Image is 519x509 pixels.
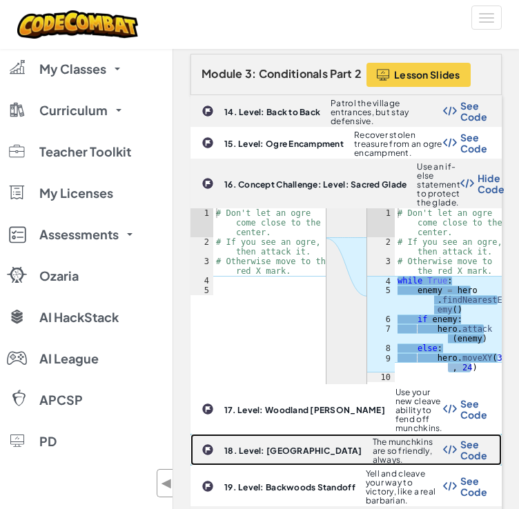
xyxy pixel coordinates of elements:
div: 9 [367,353,395,372]
span: See Code [460,398,487,420]
span: 3: [245,66,257,81]
div: 5 [367,286,395,315]
div: 7 [367,324,395,343]
span: See Code [460,439,487,461]
a: 15. Level: Ogre Encampment Recover stolen treasure from an ogre encampment. Show Code Logo See Code [190,127,502,159]
b: 15. Level: Ogre Encampment [224,139,344,149]
span: Teacher Toolkit [39,146,131,158]
div: 1 [367,208,395,237]
img: CodeCombat logo [17,10,138,39]
a: 14. Level: Back to Back Patrol the village entrances, but stay defensive. Show Code Logo See Code [190,95,502,127]
span: See Code [460,475,487,497]
img: Show Code Logo [443,404,457,414]
p: Yell and cleave your way to victory, like a real barbarian. [366,469,443,505]
div: 6 [367,315,395,324]
img: Show Code Logo [443,106,457,116]
span: Lesson Slides [394,69,460,80]
div: 3 [190,257,213,276]
img: IconChallengeLevel.svg [202,403,214,415]
p: Use your new cleave ability to fend off munchkins. [395,388,443,432]
img: IconChallengeLevel.svg [202,480,214,492]
img: IconChallengeLevel.svg [202,105,214,117]
div: 1 [190,208,213,237]
a: 18. Level: [GEOGRAPHIC_DATA] The munchkins are so friendly, always. Show Code Logo See Code [190,434,502,466]
span: AI League [39,352,99,365]
button: Lesson Slides [366,63,471,87]
span: Conditionals Part 2 [259,66,362,81]
div: 8 [367,343,395,353]
span: ◀ [161,473,173,493]
b: 14. Level: Back to Back [224,107,320,117]
span: See Code [460,100,487,122]
span: My Classes [39,63,106,75]
span: Hide Code [478,172,505,194]
a: 16. Concept Challenge: Level: Sacred Glade Use an if-else statement to protect the glade. Show Co... [190,159,502,384]
span: Assessments [39,228,119,241]
img: Show Code Logo [443,481,457,491]
b: 16. Concept Challenge: Level: Sacred Glade [224,179,407,190]
p: Use an if-else statement to protect the glade. [417,162,460,207]
span: See Code [460,132,487,154]
b: 18. Level: [GEOGRAPHIC_DATA] [224,446,362,456]
b: 17. Level: Woodland [PERSON_NAME] [224,405,385,415]
img: IconChallengeLevel.svg [202,443,214,456]
span: Ozaria [39,270,79,282]
img: Show Code Logo [443,445,457,455]
div: 4 [367,276,395,286]
div: 4 [190,276,213,286]
span: My Licenses [39,187,113,199]
div: 2 [190,237,213,257]
div: 10 [367,372,395,382]
div: 2 [367,237,395,257]
p: The munchkins are so friendly, always. [373,437,443,464]
img: IconChallengeLevel.svg [202,177,214,190]
span: AI HackStack [39,311,119,323]
div: 5 [190,286,213,295]
img: IconChallengeLevel.svg [202,137,214,149]
a: 19. Level: Backwoods Standoff Yell and cleave your way to victory, like a real barbarian. Show Co... [190,466,502,506]
img: Show Code Logo [460,179,474,188]
a: 17. Level: Woodland [PERSON_NAME] Use your new cleave ability to fend off munchkins. Show Code Lo... [190,384,502,434]
img: Show Code Logo [443,138,457,148]
p: Recover stolen treasure from an ogre encampment. [354,130,443,157]
p: Patrol the village entrances, but stay defensive. [331,99,442,126]
b: 19. Level: Backwoods Standoff [224,482,355,492]
span: Curriculum [39,104,108,117]
div: 3 [367,257,395,276]
span: Module [202,66,243,81]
